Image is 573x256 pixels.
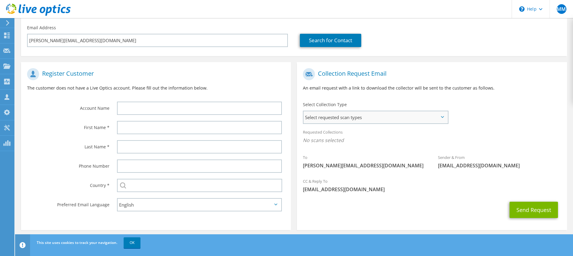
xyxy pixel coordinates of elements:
[303,186,561,193] span: [EMAIL_ADDRESS][DOMAIN_NAME]
[519,6,525,12] svg: \n
[297,126,567,148] div: Requested Collections
[303,85,561,91] p: An email request with a link to download the collector will be sent to the customer as follows.
[27,68,282,80] h1: Register Customer
[27,121,109,131] label: First Name *
[297,175,567,196] div: CC & Reply To
[557,4,566,14] span: MM
[303,102,347,108] label: Select Collection Type
[297,151,432,172] div: To
[303,111,448,123] span: Select requested scan types
[124,237,140,248] a: OK
[27,25,56,31] label: Email Address
[27,198,109,208] label: Preferred Email Language
[27,85,285,91] p: The customer does not have a Live Optics account. Please fill out the information below.
[27,102,109,111] label: Account Name
[432,151,567,172] div: Sender & From
[37,240,117,245] span: This site uses cookies to track your navigation.
[510,202,558,218] button: Send Request
[438,162,561,169] span: [EMAIL_ADDRESS][DOMAIN_NAME]
[303,68,558,80] h1: Collection Request Email
[300,34,361,47] a: Search for Contact
[27,179,109,188] label: Country *
[27,140,109,150] label: Last Name *
[303,137,561,144] span: No scans selected
[27,160,109,169] label: Phone Number
[303,162,426,169] span: [PERSON_NAME][EMAIL_ADDRESS][DOMAIN_NAME]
